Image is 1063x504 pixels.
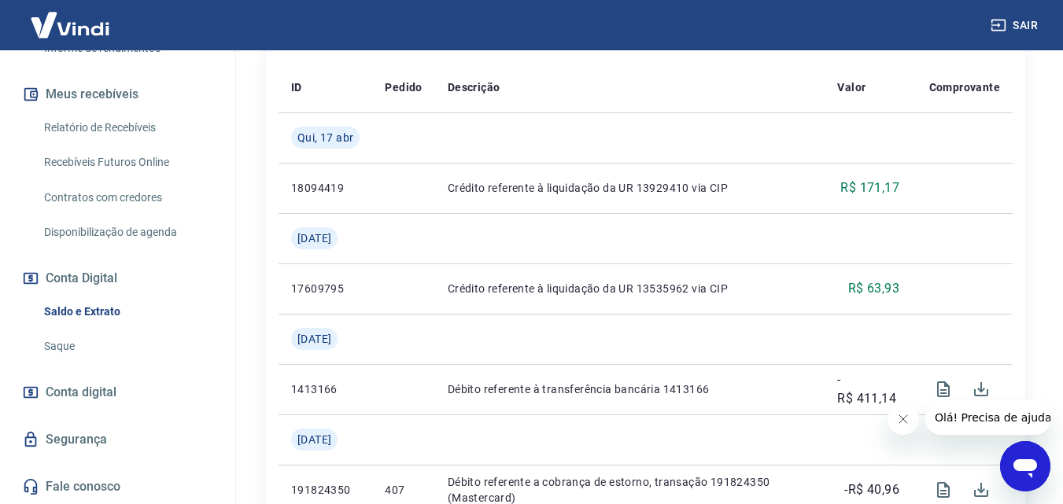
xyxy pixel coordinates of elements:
button: Conta Digital [19,261,216,296]
button: Meus recebíveis [19,77,216,112]
p: Débito referente à transferência bancária 1413166 [448,381,813,397]
p: 17609795 [291,281,360,296]
p: Pedido [385,79,422,95]
p: Valor [837,79,866,95]
p: 18094419 [291,180,360,196]
p: 407 [385,482,422,498]
iframe: Mensagem da empresa [925,400,1050,435]
a: Disponibilização de agenda [38,216,216,248]
a: Contratos com credores [38,182,216,214]
span: [DATE] [297,331,331,347]
iframe: Botão para abrir a janela de mensagens [1000,441,1050,491]
p: 191824350 [291,482,360,498]
a: Fale conosco [19,469,216,504]
a: Relatório de Recebíveis [38,112,216,144]
p: Descrição [448,79,500,95]
a: Recebíveis Futuros Online [38,146,216,178]
iframe: Fechar mensagem [888,403,919,435]
p: -R$ 40,96 [844,480,899,499]
span: Download [962,370,1000,408]
a: Conta digital [19,375,216,410]
p: ID [291,79,302,95]
span: Olá! Precisa de ajuda? [9,11,132,24]
span: Qui, 17 abr [297,130,353,145]
img: Vindi [19,1,121,49]
button: Sair [987,11,1044,40]
p: -R$ 411,14 [837,370,899,408]
p: Comprovante [929,79,1000,95]
p: Crédito referente à liquidação da UR 13929410 via CIP [448,180,813,196]
a: Segurança [19,422,216,457]
span: [DATE] [297,230,331,246]
a: Saldo e Extrato [38,296,216,328]
span: Conta digital [46,381,116,403]
a: Saque [38,330,216,362]
span: [DATE] [297,432,331,447]
p: Crédito referente à liquidação da UR 13535962 via CIP [448,281,813,296]
p: 1413166 [291,381,360,397]
p: R$ 171,17 [840,178,899,197]
p: R$ 63,93 [848,279,899,298]
span: Visualizar [925,370,962,408]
